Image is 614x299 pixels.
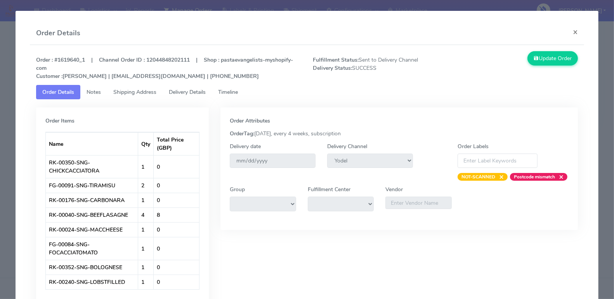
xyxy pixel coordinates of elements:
[46,155,138,178] td: RK-00350-SNG-CHICKCACCIATORA
[154,207,199,222] td: 8
[138,155,154,178] td: 1
[230,117,270,124] strong: Order Attributes
[113,88,156,96] span: Shipping Address
[458,154,538,168] input: Enter Label Keywords
[313,64,352,72] strong: Delivery Status:
[230,185,245,194] label: Group
[495,173,504,181] span: ×
[154,132,199,155] th: Total Price (GBP)
[555,173,564,181] span: ×
[138,275,154,289] td: 1
[514,174,555,180] strong: Postcode mismatch
[138,132,154,155] th: Qty
[46,222,138,237] td: RK-00024-SNG-MACCHEESE
[218,88,238,96] span: Timeline
[36,73,62,80] strong: Customer :
[46,178,138,193] td: FG-00091-SNG-TIRAMISU
[87,88,101,96] span: Notes
[169,88,206,96] span: Delivery Details
[307,56,445,80] span: Sent to Delivery Channel SUCCESS
[46,237,138,260] td: FG-00084-SNG-FOCACCIATOMATO
[154,222,199,237] td: 0
[230,142,261,150] label: Delivery date
[46,260,138,275] td: RK-00352-SNG-BOLOGNESE
[138,222,154,237] td: 1
[42,88,74,96] span: Order Details
[154,275,199,289] td: 0
[327,142,367,150] label: Delivery Channel
[224,130,574,138] div: [DATE], every 4 weeks, subscription
[154,237,199,260] td: 0
[138,237,154,260] td: 1
[154,155,199,178] td: 0
[45,117,75,124] strong: Order Items
[154,178,199,193] td: 0
[138,207,154,222] td: 4
[154,193,199,207] td: 0
[138,193,154,207] td: 1
[385,185,403,194] label: Vendor
[46,193,138,207] td: RK-00176-SNG-CARBONARA
[458,142,489,150] label: Order Labels
[138,260,154,275] td: 1
[385,197,452,209] input: Enter Vendor Name
[36,56,293,80] strong: Order : #1619640_1 | Channel Order ID : 12044848202111 | Shop : pastaevangelists-myshopify-com [P...
[567,22,584,42] button: Close
[461,174,495,180] strong: NOT-SCANNED
[46,275,138,289] td: RK-00240-SNG-LOBSTFILLED
[46,132,138,155] th: Name
[154,260,199,275] td: 0
[138,178,154,193] td: 2
[36,28,80,38] h4: Order Details
[46,207,138,222] td: RK-00040-SNG-BEEFLASAGNE
[308,185,350,194] label: Fulfillment Center
[36,85,578,99] ul: Tabs
[313,56,359,64] strong: Fulfillment Status:
[527,51,578,66] button: Update Order
[230,130,254,137] strong: OrderTag:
